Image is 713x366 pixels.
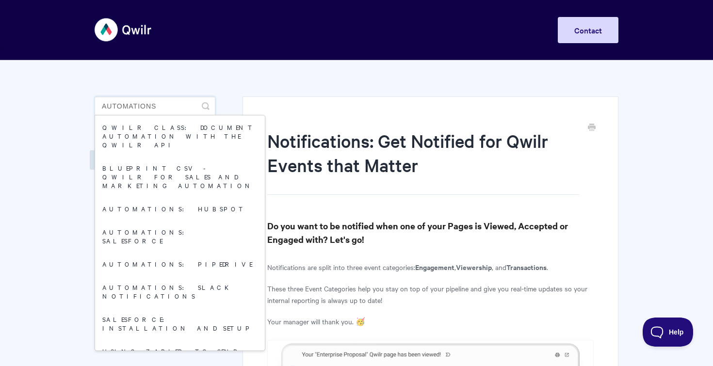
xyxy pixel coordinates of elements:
[643,318,694,347] iframe: Toggle Customer Support
[558,17,618,43] a: Contact
[95,275,265,307] a: Automations: Slack Notifications
[95,307,265,339] a: Salesforce: Installation and Setup
[95,115,265,156] a: Qwilr Class: Document Automation with the Qwilr API
[95,156,265,197] a: Blueprint CSV - Qwilr for sales and marketing automation
[267,316,594,327] p: Your manager will thank you. 🥳
[95,220,265,252] a: Automations: Salesforce
[506,262,547,272] b: Transactions
[415,262,454,272] b: Engagement
[456,262,492,272] b: Viewership
[90,150,164,170] a: Page Analytics
[267,283,594,306] p: These three Event Categories help you stay on top of your pipeline and give you real-time updates...
[95,197,265,220] a: Automations: HubSpot
[95,96,215,116] input: Search
[588,123,596,133] a: Print this Article
[95,12,152,48] img: Qwilr Help Center
[267,128,579,195] h1: Notifications: Get Notified for Qwilr Events that Matter
[267,261,594,273] p: Notifications are split into three event categories: , , and .
[95,252,265,275] a: Automations: Pipedrive
[267,219,594,246] h3: Do you want to be notified when one of your Pages is Viewed, Accepted or Engaged with? Let's go!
